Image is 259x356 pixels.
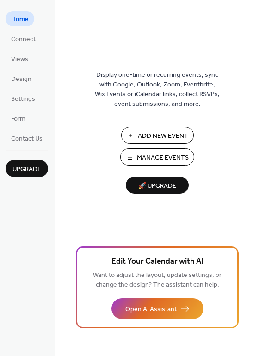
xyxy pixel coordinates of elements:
[126,177,189,194] button: 🚀 Upgrade
[137,153,189,163] span: Manage Events
[12,165,41,174] span: Upgrade
[120,148,194,166] button: Manage Events
[95,70,220,109] span: Display one-time or recurring events, sync with Google, Outlook, Zoom, Eventbrite, Wix Events or ...
[11,74,31,84] span: Design
[6,31,41,46] a: Connect
[6,51,34,66] a: Views
[6,71,37,86] a: Design
[111,298,203,319] button: Open AI Assistant
[125,305,177,314] span: Open AI Assistant
[11,94,35,104] span: Settings
[6,11,34,26] a: Home
[6,91,41,106] a: Settings
[6,110,31,126] a: Form
[131,180,183,192] span: 🚀 Upgrade
[11,55,28,64] span: Views
[93,269,222,291] span: Want to adjust the layout, update settings, or change the design? The assistant can help.
[6,160,48,177] button: Upgrade
[121,127,194,144] button: Add New Event
[11,35,36,44] span: Connect
[138,131,188,141] span: Add New Event
[6,130,48,146] a: Contact Us
[11,134,43,144] span: Contact Us
[11,15,29,25] span: Home
[111,255,203,268] span: Edit Your Calendar with AI
[11,114,25,124] span: Form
